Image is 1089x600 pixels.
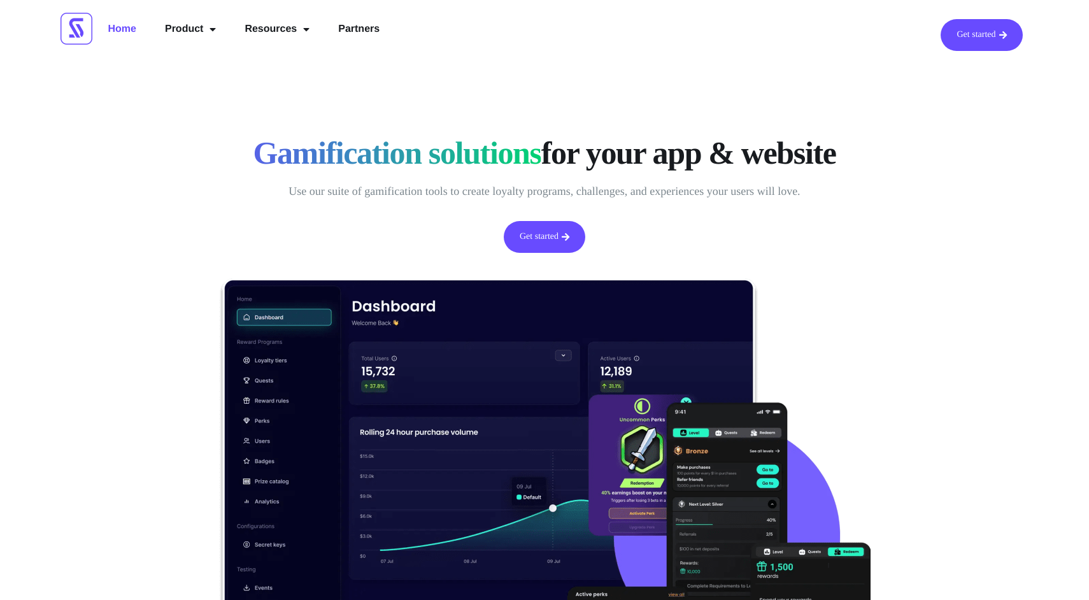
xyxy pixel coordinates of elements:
span: Get started [520,232,559,241]
a: Home [99,19,146,39]
a: Partners [329,19,389,39]
p: Use our suite of gamification tools to create loyalty programs, challenges, and experiences your ... [232,182,857,202]
span: Get started [957,31,995,39]
a: Product [155,19,225,39]
a: Get started [941,19,1022,51]
a: Resources [235,19,319,39]
nav: Menu [99,19,390,39]
span: Gamification solutions [253,134,541,172]
img: Scrimmage Square Icon Logo [60,13,92,45]
a: Get started [504,221,585,253]
h1: for your app & website [232,134,857,172]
